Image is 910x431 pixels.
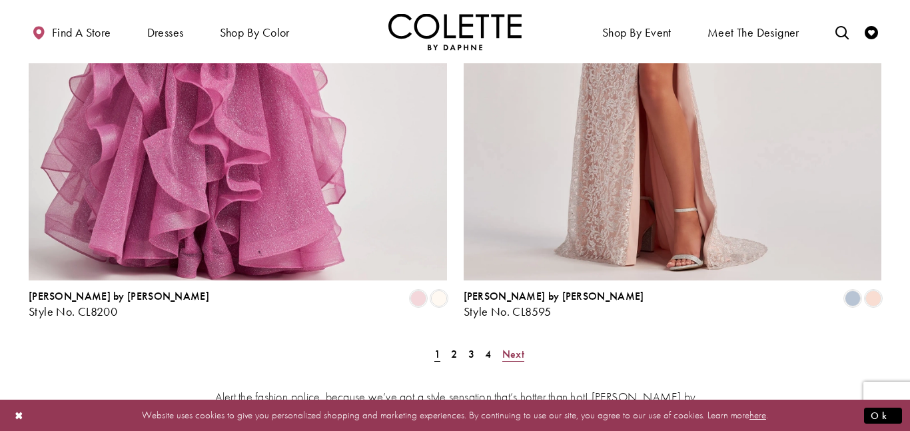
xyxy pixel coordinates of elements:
span: 4 [485,347,491,361]
button: Submit Dialog [864,407,902,424]
div: Colette by Daphne Style No. CL8595 [464,290,644,318]
button: Close Dialog [8,404,31,427]
p: Website uses cookies to give you personalized shopping and marketing experiences. By continuing t... [96,406,814,424]
a: Meet the designer [704,13,803,50]
i: Blush [865,290,881,306]
span: Meet the designer [707,26,799,39]
i: Pink Lily [410,290,426,306]
a: Page 4 [481,344,495,364]
i: Diamond White [431,290,447,306]
span: Shop By Event [602,26,672,39]
span: 1 [434,347,440,361]
span: Shop By Event [599,13,675,50]
span: Shop by color [220,26,290,39]
a: Find a store [29,13,114,50]
span: 3 [468,347,474,361]
span: 2 [451,347,457,361]
a: Page 2 [447,344,461,364]
div: Colette by Daphne Style No. CL8200 [29,290,209,318]
a: Page 3 [464,344,478,364]
img: Colette by Daphne [388,13,522,50]
a: Toggle search [832,13,852,50]
span: Find a store [52,26,111,39]
span: Dresses [147,26,184,39]
span: Dresses [144,13,187,50]
a: here [749,408,766,422]
span: [PERSON_NAME] by [PERSON_NAME] [464,289,644,303]
a: Next Page [498,344,528,364]
span: Shop by color [217,13,293,50]
span: Style No. CL8200 [29,304,117,319]
a: Check Wishlist [861,13,881,50]
span: Next [502,347,524,361]
a: Visit Home Page [388,13,522,50]
span: Current Page [430,344,444,364]
span: [PERSON_NAME] by [PERSON_NAME] [29,289,209,303]
i: Ice Blue [845,290,861,306]
span: Style No. CL8595 [464,304,552,319]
